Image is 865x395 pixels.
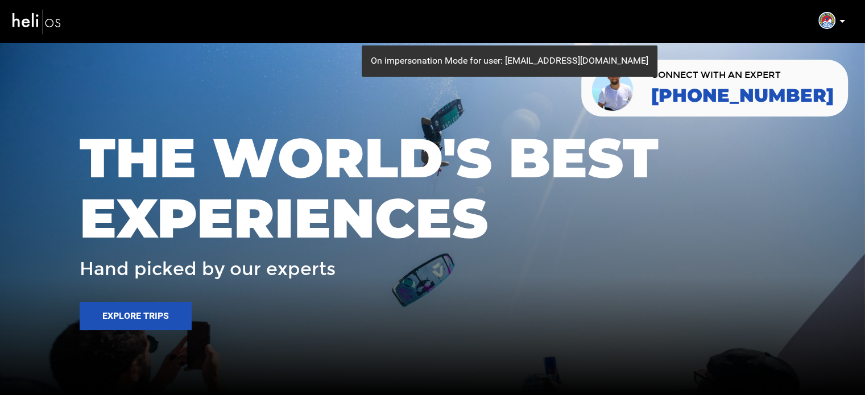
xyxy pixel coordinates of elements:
img: heli-logo [11,6,63,36]
img: b7c9005a67764c1fdc1ea0aaa7ccaed8.png [818,12,835,29]
span: THE WORLD'S BEST EXPERIENCES [80,128,785,248]
a: [PHONE_NUMBER] [651,85,834,106]
span: Hand picked by our experts [80,259,336,279]
button: Explore Trips [80,302,192,330]
span: CONNECT WITH AN EXPERT [651,70,834,80]
div: On impersonation Mode for user: [EMAIL_ADDRESS][DOMAIN_NAME] [362,45,657,77]
img: contact our team [590,64,637,112]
